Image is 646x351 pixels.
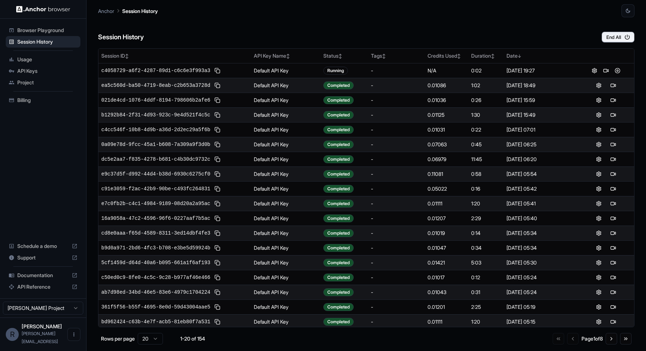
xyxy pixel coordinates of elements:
[371,126,422,133] div: -
[101,141,210,148] span: 0a09e78d-9fcc-45a1-b608-7a309a9f3d0b
[506,274,575,281] div: [DATE] 05:24
[371,303,422,311] div: -
[506,259,575,266] div: [DATE] 05:30
[371,111,422,119] div: -
[101,274,210,281] span: c50ed0c9-8fe0-4c5c-9c28-b977af46e466
[428,52,465,59] div: Credits Used
[471,156,501,163] div: 11:45
[428,97,465,104] div: 0.01036
[101,82,210,89] span: ea5c560d-ba50-4719-8eab-c2b653a3728d
[17,67,78,75] span: API Keys
[371,185,422,192] div: -
[101,185,210,192] span: c91e3059-f2ac-42b9-90be-c493fc264831
[6,36,80,48] div: Session History
[491,53,495,59] span: ↕
[428,170,465,178] div: 0.11081
[371,230,422,237] div: -
[428,318,465,325] div: 0.01111
[323,274,354,281] div: Completed
[251,63,320,78] td: Default API Key
[471,259,501,266] div: 5:03
[471,126,501,133] div: 0:22
[17,56,78,63] span: Usage
[371,215,422,222] div: -
[471,170,501,178] div: 0:58
[506,156,575,163] div: [DATE] 06:20
[506,126,575,133] div: [DATE] 07:01
[101,67,210,74] span: c4058729-a6f2-4287-89d1-c6c6e3f993a3
[251,255,320,270] td: Default API Key
[67,328,80,341] button: Open menu
[428,274,465,281] div: 0.01017
[506,215,575,222] div: [DATE] 05:40
[323,229,354,237] div: Completed
[16,6,70,13] img: Anchor Logo
[471,82,501,89] div: 1:02
[251,314,320,329] td: Default API Key
[506,244,575,252] div: [DATE] 05:34
[17,243,69,250] span: Schedule a demo
[518,53,521,59] span: ↓
[323,185,354,193] div: Completed
[17,254,69,261] span: Support
[101,259,210,266] span: 5cf1459d-d64d-40a6-b095-661a1f6af193
[471,52,501,59] div: Duration
[323,318,354,326] div: Completed
[98,7,158,15] nav: breadcrumb
[428,289,465,296] div: 0.01043
[339,53,342,59] span: ↕
[371,141,422,148] div: -
[506,67,575,74] div: [DATE] 19:27
[506,200,575,207] div: [DATE] 05:41
[101,126,210,133] span: c4cc546f-10b8-4d9b-a36d-2d2ec29a5f6b
[323,67,348,75] div: Running
[506,185,575,192] div: [DATE] 05:42
[6,240,80,252] div: Schedule a demo
[323,81,354,89] div: Completed
[471,274,501,281] div: 0:12
[471,215,501,222] div: 2:29
[428,185,465,192] div: 0.05022
[251,137,320,152] td: Default API Key
[371,170,422,178] div: -
[581,335,603,342] div: Page 1 of 8
[602,32,634,43] button: End All
[22,331,58,344] span: roy@getlira.ai
[471,67,501,74] div: 0:02
[6,65,80,77] div: API Keys
[251,107,320,122] td: Default API Key
[101,244,210,252] span: b9d0a971-2bd6-4fc3-b708-e3be5d59924b
[323,126,354,134] div: Completed
[6,328,19,341] div: R
[6,77,80,88] div: Project
[471,244,501,252] div: 0:34
[428,244,465,252] div: 0.01047
[98,32,144,43] h6: Session History
[251,152,320,166] td: Default API Key
[323,141,354,148] div: Completed
[323,96,354,104] div: Completed
[371,259,422,266] div: -
[98,7,114,15] p: Anchor
[506,97,575,104] div: [DATE] 15:59
[428,303,465,311] div: 0.01201
[323,259,354,267] div: Completed
[122,7,158,15] p: Session History
[323,52,366,59] div: Status
[471,141,501,148] div: 0:45
[286,53,290,59] span: ↕
[251,181,320,196] td: Default API Key
[251,226,320,240] td: Default API Key
[428,111,465,119] div: 0.01125
[323,244,354,252] div: Completed
[6,94,80,106] div: Billing
[17,97,78,104] span: Billing
[371,82,422,89] div: -
[382,53,386,59] span: ↕
[371,67,422,74] div: -
[17,283,69,290] span: API Reference
[506,318,575,325] div: [DATE] 05:15
[506,52,575,59] div: Date
[323,214,354,222] div: Completed
[428,67,465,74] div: N/A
